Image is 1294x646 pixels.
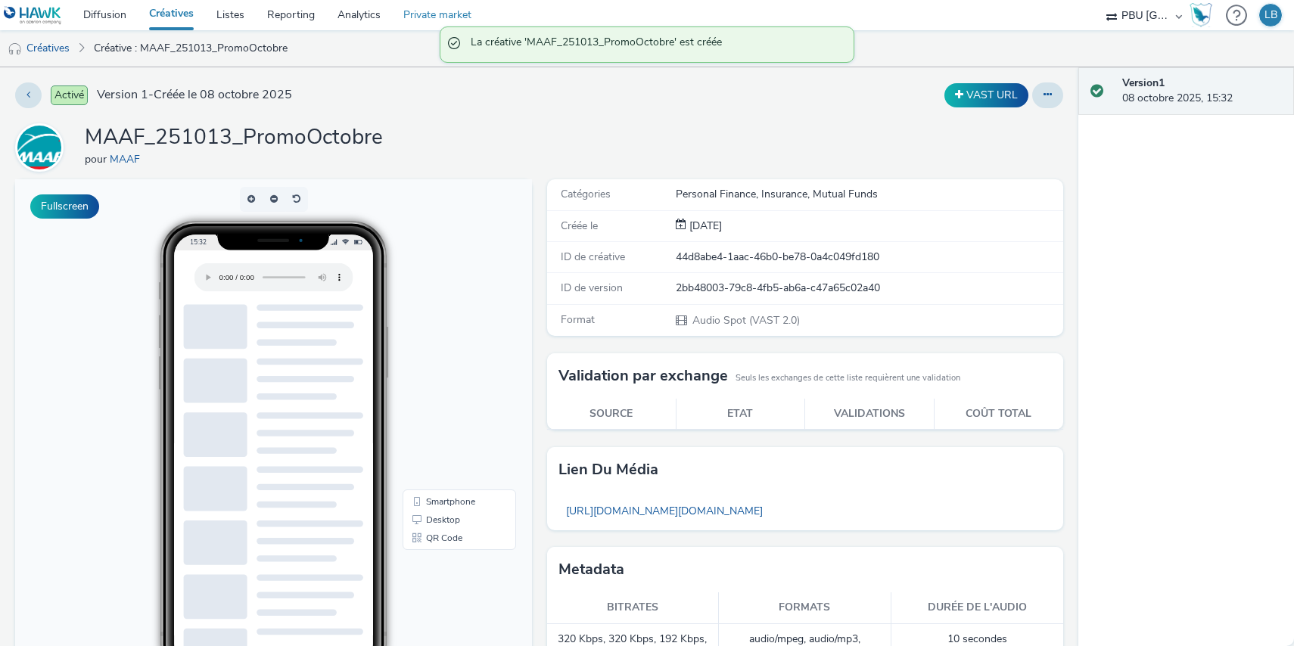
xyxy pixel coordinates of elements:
[558,365,728,387] h3: Validation par exchange
[17,126,61,169] img: MAAF
[30,194,99,219] button: Fullscreen
[175,58,191,67] span: 15:32
[390,313,498,331] li: Smartphone
[558,558,624,581] h3: Metadata
[561,312,595,327] span: Format
[15,140,70,154] a: MAAF
[86,30,295,67] a: Créative : MAAF_251013_PromoOctobre
[85,152,110,166] span: pour
[561,281,623,295] span: ID de version
[686,219,722,234] div: Création 08 octobre 2025, 15:32
[97,86,292,104] span: Version 1 - Créée le 08 octobre 2025
[676,399,805,430] th: Etat
[411,354,447,363] span: QR Code
[558,496,770,526] a: [URL][DOMAIN_NAME][DOMAIN_NAME]
[944,83,1028,107] button: VAST URL
[411,318,460,327] span: Smartphone
[547,592,720,623] th: Bitrates
[941,83,1032,107] div: Dupliquer la créative en un VAST URL
[1122,76,1165,90] strong: Version 1
[1190,3,1212,27] img: Hawk Academy
[1190,3,1218,27] a: Hawk Academy
[561,219,598,233] span: Créée le
[891,592,1064,623] th: Durée de l'audio
[934,399,1063,430] th: Coût total
[51,85,88,105] span: Activé
[736,372,960,384] small: Seuls les exchanges de cette liste requièrent une validation
[561,187,611,201] span: Catégories
[471,35,838,54] span: La créative 'MAAF_251013_PromoOctobre' est créée
[1264,4,1277,26] div: LB
[676,187,1062,202] div: Personal Finance, Insurance, Mutual Funds
[558,458,658,481] h3: Lien du média
[1122,76,1282,107] div: 08 octobre 2025, 15:32
[547,399,677,430] th: Source
[85,123,383,152] h1: MAAF_251013_PromoOctobre
[719,592,891,623] th: Formats
[686,219,722,233] span: [DATE]
[8,42,23,57] img: audio
[561,250,625,264] span: ID de créative
[676,250,1062,265] div: 44d8abe4-1aac-46b0-be78-0a4c049fd180
[390,331,498,349] li: Desktop
[691,313,800,328] span: Audio Spot (VAST 2.0)
[676,281,1062,296] div: 2bb48003-79c8-4fb5-ab6a-c47a65c02a40
[411,336,445,345] span: Desktop
[110,152,146,166] a: MAAF
[390,349,498,368] li: QR Code
[4,6,62,25] img: undefined Logo
[805,399,935,430] th: Validations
